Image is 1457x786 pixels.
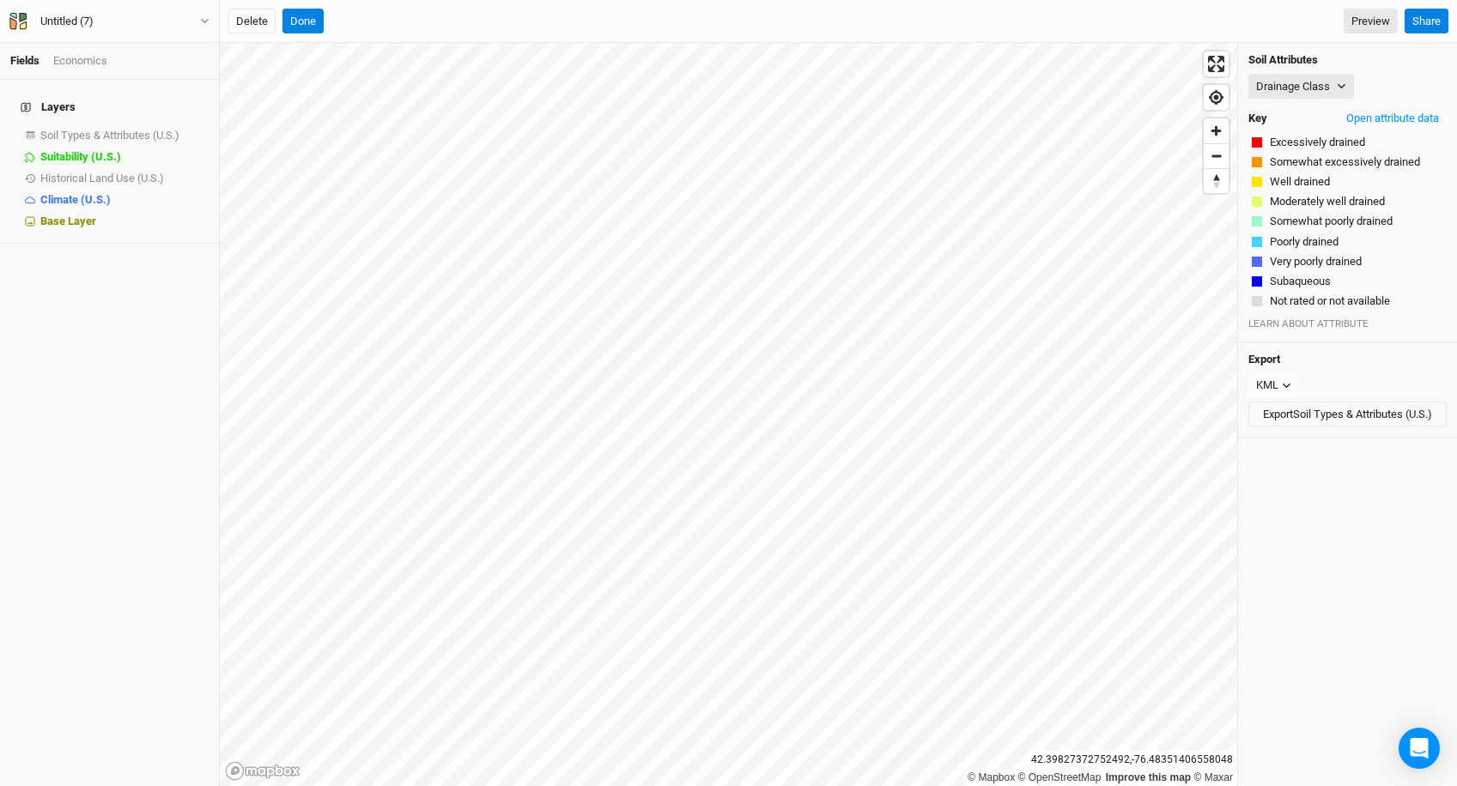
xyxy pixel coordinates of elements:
a: Preview [1344,9,1398,34]
span: Climate (U.S.) [40,193,111,206]
button: Delete [228,9,276,34]
button: Reset bearing to north [1204,168,1229,193]
button: Excessively drained [1269,134,1366,151]
div: Climate (U.S.) [40,193,209,207]
a: Maxar [1193,771,1233,783]
button: Done [282,9,324,34]
button: Zoom out [1204,143,1229,168]
span: Base Layer [40,215,96,227]
h4: Soil Attributes [1248,53,1447,67]
button: Untitled (7) [9,12,210,31]
div: Economics [53,53,107,69]
a: Mapbox [968,771,1015,783]
div: LEARN ABOUT ATTRIBUTE [1248,317,1447,330]
div: Suitability (U.S.) [40,150,209,164]
div: KML [1256,377,1278,394]
div: Soil Types & Attributes (U.S.) [40,129,209,142]
button: Open attribute data [1339,106,1447,131]
div: Open Intercom Messenger [1399,728,1440,769]
button: Drainage Class [1248,74,1354,100]
a: Improve this map [1106,771,1191,783]
button: Poorly drained [1269,233,1339,251]
button: KML [1248,372,1299,398]
button: ExportSoil Types & Attributes (U.S.) [1248,402,1447,427]
button: Very poorly drained [1269,253,1363,270]
button: Somewhat excessively drained [1269,154,1421,171]
div: Untitled (7) [40,13,94,30]
span: Historical Land Use (U.S.) [40,172,164,184]
button: Not rated or not available [1269,293,1391,310]
button: Zoom in [1204,118,1229,143]
span: Reset bearing to north [1204,169,1229,193]
span: Soil Types & Attributes (U.S.) [40,129,179,142]
div: Base Layer [40,215,209,228]
a: Fields [10,54,39,67]
h4: Layers [10,90,209,124]
button: Subaqueous [1269,273,1332,290]
span: Suitability (U.S.) [40,150,121,163]
h4: Export [1248,353,1447,366]
span: Zoom out [1204,144,1229,168]
a: OpenStreetMap [1018,771,1102,783]
button: Enter fullscreen [1204,51,1229,76]
button: Somewhat poorly drained [1269,213,1393,230]
button: Find my location [1204,85,1229,110]
button: Moderately well drained [1269,193,1386,210]
button: Well drained [1269,173,1331,190]
div: 42.39827372752492 , -76.48351406558048 [1027,751,1237,769]
canvas: Map [220,43,1237,786]
button: Share [1405,9,1448,34]
a: Mapbox logo [225,761,301,781]
div: Historical Land Use (U.S.) [40,172,209,185]
h4: Key [1248,112,1267,125]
